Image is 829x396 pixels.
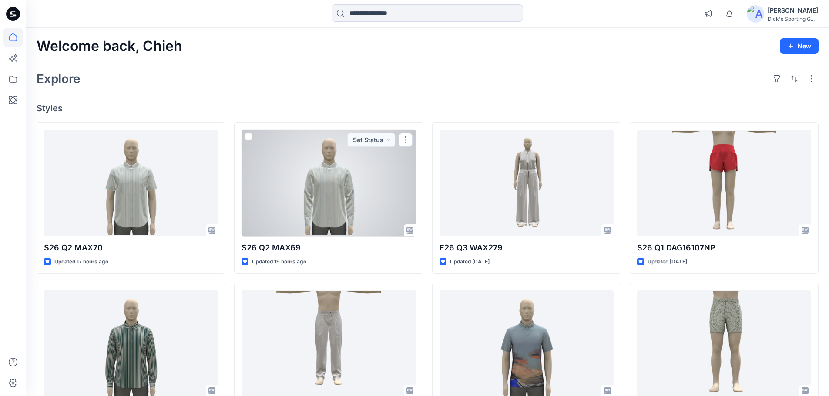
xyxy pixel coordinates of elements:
p: Updated [DATE] [450,257,490,266]
p: Updated 17 hours ago [54,257,108,266]
h2: Explore [37,72,81,86]
p: S26 Q2 MAX69 [242,242,416,254]
h4: Styles [37,103,819,113]
a: S26 Q2 MAX70 [44,130,218,237]
button: New [780,38,819,54]
p: Updated [DATE] [648,257,687,266]
div: [PERSON_NAME] [768,5,818,16]
h2: Welcome back, Chieh [37,38,182,54]
p: S26 Q2 MAX70 [44,242,218,254]
a: F26 Q3 WAX279 [440,130,614,237]
a: S26 Q2 MAX69 [242,130,416,237]
p: S26 Q1 DAG16107NP [637,242,811,254]
p: F26 Q3 WAX279 [440,242,614,254]
a: S26 Q1 DAG16107NP [637,130,811,237]
p: Updated 19 hours ago [252,257,306,266]
img: avatar [747,5,764,23]
div: Dick's Sporting G... [768,16,818,22]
